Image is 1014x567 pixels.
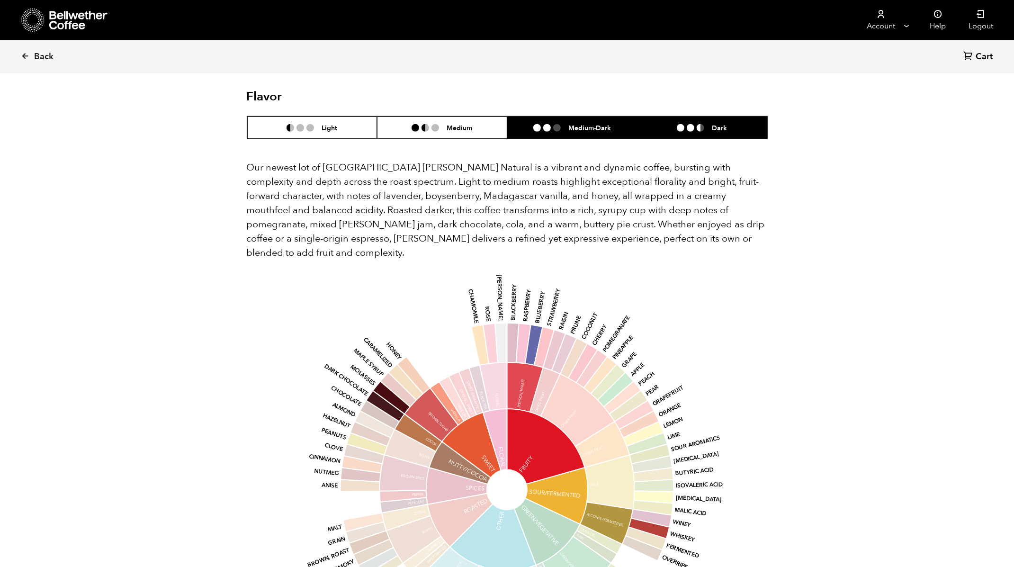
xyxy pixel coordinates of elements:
[712,124,727,132] h6: Dark
[322,124,337,132] h6: Light
[34,51,54,63] span: Back
[247,161,768,260] p: Our newest lot of [GEOGRAPHIC_DATA] [PERSON_NAME] Natural is a vibrant and dynamic coffee, bursti...
[247,90,421,104] h2: Flavor
[963,51,995,63] a: Cart
[568,124,611,132] h6: Medium-Dark
[976,51,993,63] span: Cart
[447,124,472,132] h6: Medium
